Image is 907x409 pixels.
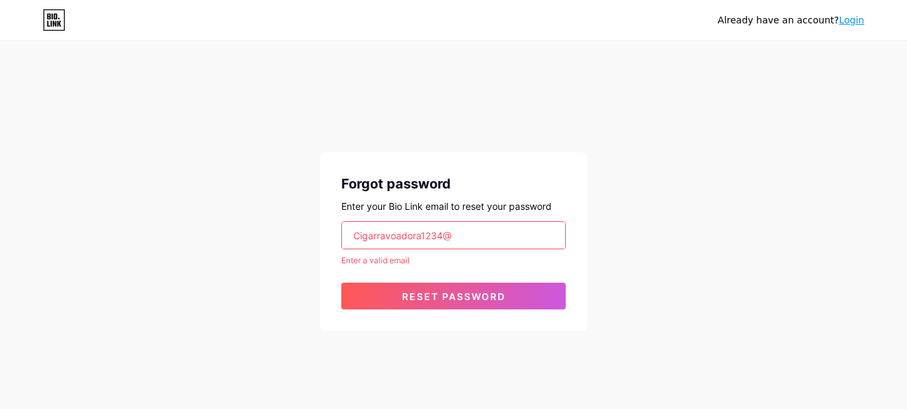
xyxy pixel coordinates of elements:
[402,291,506,302] span: Reset password
[341,255,566,267] div: Enter a valid email
[342,222,565,249] input: Email
[839,15,864,25] a: Login
[341,199,566,213] div: Enter your Bio Link email to reset your password
[341,174,566,194] div: Forgot password
[341,283,566,309] button: Reset password
[718,13,864,27] div: Already have an account?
